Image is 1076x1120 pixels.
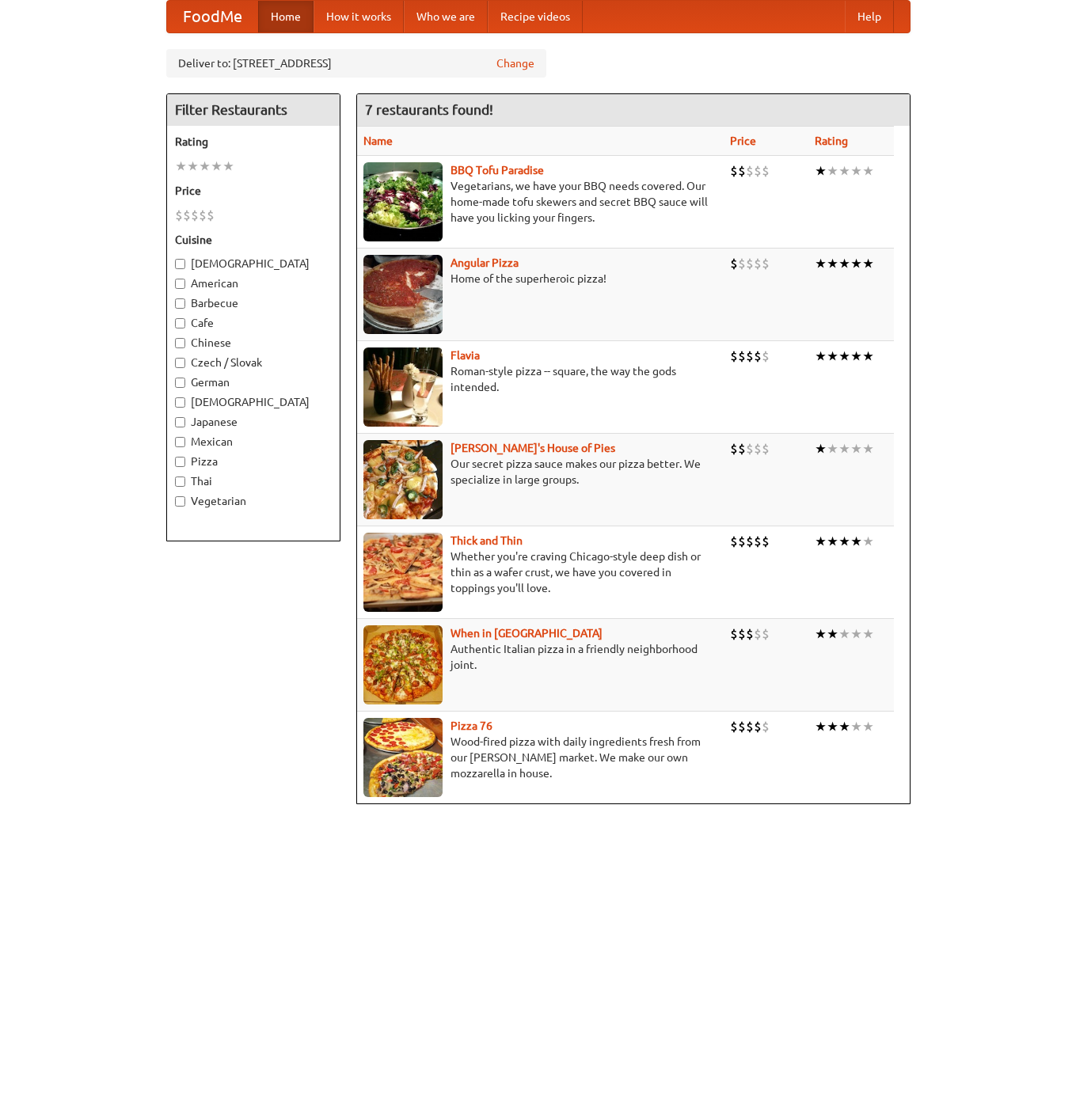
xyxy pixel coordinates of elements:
[827,718,838,735] li: ★
[754,440,762,457] li: $
[451,442,615,454] b: [PERSON_NAME]'s House of Pies
[175,378,185,388] input: German
[363,135,393,147] a: Name
[838,347,850,365] li: ★
[451,719,492,732] a: Pizza 76
[815,533,827,550] li: ★
[363,549,718,596] p: Whether you're craving Chicago-style deep dish or thin as a wafer crust, we have you covered in t...
[730,347,738,365] li: $
[451,627,603,640] a: When in [GEOGRAPHIC_DATA]
[845,1,894,32] a: Help
[827,440,838,457] li: ★
[730,255,738,272] li: $
[167,94,340,126] h4: Filter Restaurants
[762,533,770,550] li: $
[363,162,443,241] img: tofuparadise.jpg
[754,255,762,272] li: $
[451,164,544,177] a: BBQ Tofu Paradise
[738,347,746,365] li: $
[838,162,850,180] li: ★
[258,1,314,32] a: Home
[363,456,718,488] p: Our secret pizza sauce makes our pizza better. We specialize in large groups.
[862,440,874,457] li: ★
[838,255,850,272] li: ★
[199,158,211,175] li: ★
[175,259,185,269] input: [DEMOGRAPHIC_DATA]
[175,355,332,370] label: Czech / Slovak
[404,1,488,32] a: Who we are
[815,718,827,735] li: ★
[862,533,874,550] li: ★
[363,641,718,673] p: Authentic Italian pizza in a friendly neighborhood joint.
[746,625,754,643] li: $
[363,347,443,427] img: flavia.jpg
[363,271,718,287] p: Home of the superheroic pizza!
[363,363,718,395] p: Roman-style pizza -- square, the way the gods intended.
[850,533,862,550] li: ★
[363,718,443,797] img: pizza76.jpg
[738,718,746,735] li: $
[175,397,185,408] input: [DEMOGRAPHIC_DATA]
[862,347,874,365] li: ★
[850,625,862,643] li: ★
[175,295,332,311] label: Barbecue
[175,315,332,331] label: Cafe
[730,162,738,180] li: $
[451,349,480,362] b: Flavia
[730,440,738,457] li: $
[827,347,838,365] li: ★
[363,178,718,226] p: Vegetarians, we have your BBQ needs covered. Our home-made tofu skewers and secret BBQ sauce will...
[183,207,191,224] li: $
[762,162,770,180] li: $
[838,625,850,643] li: ★
[738,255,746,272] li: $
[175,279,185,289] input: American
[762,625,770,643] li: $
[754,533,762,550] li: $
[862,718,874,735] li: ★
[738,162,746,180] li: $
[754,347,762,365] li: $
[746,255,754,272] li: $
[175,454,332,469] label: Pizza
[363,440,443,519] img: luigis.jpg
[365,102,493,117] ng-pluralize: 7 restaurants found!
[363,734,718,781] p: Wood-fired pizza with daily ingredients fresh from our [PERSON_NAME] market. We make our own mozz...
[363,625,443,704] img: wheninrome.jpg
[167,1,258,32] a: FoodMe
[827,625,838,643] li: ★
[815,162,827,180] li: ★
[754,625,762,643] li: $
[191,207,199,224] li: $
[730,625,738,643] li: $
[746,162,754,180] li: $
[451,534,523,547] a: Thick and Thin
[175,335,332,351] label: Chinese
[166,49,546,78] div: Deliver to: [STREET_ADDRESS]
[175,493,332,509] label: Vegetarian
[175,414,332,430] label: Japanese
[815,440,827,457] li: ★
[754,162,762,180] li: $
[175,476,185,487] input: Thai
[862,255,874,272] li: ★
[175,318,185,328] input: Cafe
[175,183,332,199] h5: Price
[175,457,185,467] input: Pizza
[738,533,746,550] li: $
[746,533,754,550] li: $
[838,440,850,457] li: ★
[451,256,519,269] a: Angular Pizza
[850,162,862,180] li: ★
[175,437,185,447] input: Mexican
[762,440,770,457] li: $
[175,275,332,291] label: American
[363,533,443,612] img: thick.jpg
[815,347,827,365] li: ★
[496,55,534,71] a: Change
[175,298,185,309] input: Barbecue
